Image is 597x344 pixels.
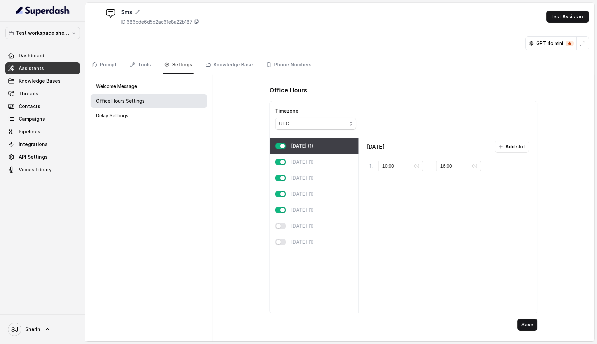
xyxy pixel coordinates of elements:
a: Campaigns [5,113,80,125]
a: Voices Library [5,164,80,176]
span: Dashboard [19,52,44,59]
span: Campaigns [19,116,45,122]
input: Select time [440,162,471,170]
span: Threads [19,90,38,97]
a: Tools [129,56,152,74]
span: Assistants [19,65,44,72]
span: Contacts [19,103,40,110]
button: Save [517,319,537,331]
p: [DATE] (1) [291,239,314,245]
a: Pipelines [5,126,80,138]
p: Test workspace sherin - limits of workspace naming [16,29,69,37]
a: Knowledge Bases [5,75,80,87]
p: Delay Settings [96,112,128,119]
a: Assistants [5,62,80,74]
a: Threads [5,88,80,100]
p: ID: 686cde6d5d2ac61e8a22b187 [121,19,193,25]
span: Knowledge Bases [19,78,61,84]
a: Sherin [5,320,80,339]
h1: Office Hours [270,85,307,96]
div: Sms [121,8,199,16]
input: Select time [382,162,413,170]
label: Timezone [275,108,298,114]
nav: Tabs [91,56,589,74]
span: Pipelines [19,128,40,135]
a: Prompt [91,56,118,74]
img: light.svg [16,5,70,16]
p: Office Hours Settings [96,98,145,104]
p: [DATE] (1) [291,175,314,181]
button: UTC [275,118,356,130]
span: Voices Library [19,166,52,173]
p: - [428,162,431,170]
button: Test Assistant [546,11,589,23]
p: [DATE] (1) [291,223,314,229]
span: API Settings [19,154,48,160]
div: UTC [279,120,347,128]
p: Welcome Message [96,83,137,90]
p: [DATE] (1) [291,159,314,165]
span: Integrations [19,141,48,148]
a: Integrations [5,138,80,150]
a: Settings [163,56,194,74]
a: Dashboard [5,50,80,62]
p: GPT 4o mini [536,40,563,47]
p: [DATE] (1) [291,207,314,213]
a: API Settings [5,151,80,163]
p: [DATE] (1) [291,191,314,197]
button: Add slot [495,141,529,153]
a: Knowledge Base [204,56,254,74]
p: [DATE] (1) [291,143,313,149]
p: 1 . [369,163,373,169]
a: Phone Numbers [265,56,313,74]
p: [DATE] [367,143,384,151]
span: Sherin [25,326,40,333]
a: Contacts [5,100,80,112]
button: Test workspace sherin - limits of workspace naming [5,27,80,39]
text: SJ [11,326,18,333]
svg: openai logo [528,41,534,46]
